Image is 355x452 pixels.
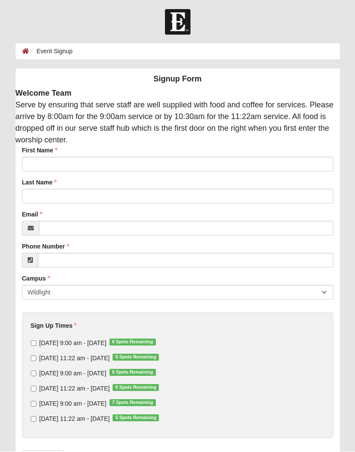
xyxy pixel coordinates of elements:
span: [DATE] 9:00 am - [DATE] [39,340,106,347]
label: Email [22,210,42,219]
span: 6 Spots Remaining [113,384,159,391]
label: Sign Up Times [31,322,77,330]
div: Serve by ensuring that serve staff are well supplied with food and coffee for services. Please ar... [9,88,346,146]
input: [DATE] 11:22 am - [DATE]5 Spots Remaining [31,416,36,422]
img: Church of Eleven22 Logo [165,10,190,35]
label: Phone Number [22,242,70,251]
span: [DATE] 9:00 am - [DATE] [39,370,106,377]
span: [DATE] 11:22 am - [DATE] [39,385,110,392]
span: [DATE] 9:00 am - [DATE] [39,400,106,407]
label: Campus [22,274,50,283]
input: [DATE] 11:22 am - [DATE]5 Spots Remaining [31,356,36,362]
input: [DATE] 9:00 am - [DATE]6 Spots Remaining [31,341,36,346]
input: [DATE] 11:22 am - [DATE]6 Spots Remaining [31,386,36,392]
h4: Signup Form [16,75,340,84]
span: 5 Spots Remaining [113,354,159,361]
span: 5 Spots Remaining [113,415,159,422]
span: 6 Spots Remaining [110,339,156,346]
li: Event Signup [29,47,73,56]
strong: Welcome Team [16,89,71,98]
label: Last Name [22,178,57,187]
span: 7 Spots Remaining [110,400,156,407]
span: [DATE] 11:22 am - [DATE] [39,416,110,423]
input: [DATE] 9:00 am - [DATE]7 Spots Remaining [31,401,36,407]
input: [DATE] 9:00 am - [DATE]6 Spots Remaining [31,371,36,377]
span: 6 Spots Remaining [110,369,156,376]
span: [DATE] 11:22 am - [DATE] [39,355,110,362]
label: First Name [22,146,58,155]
